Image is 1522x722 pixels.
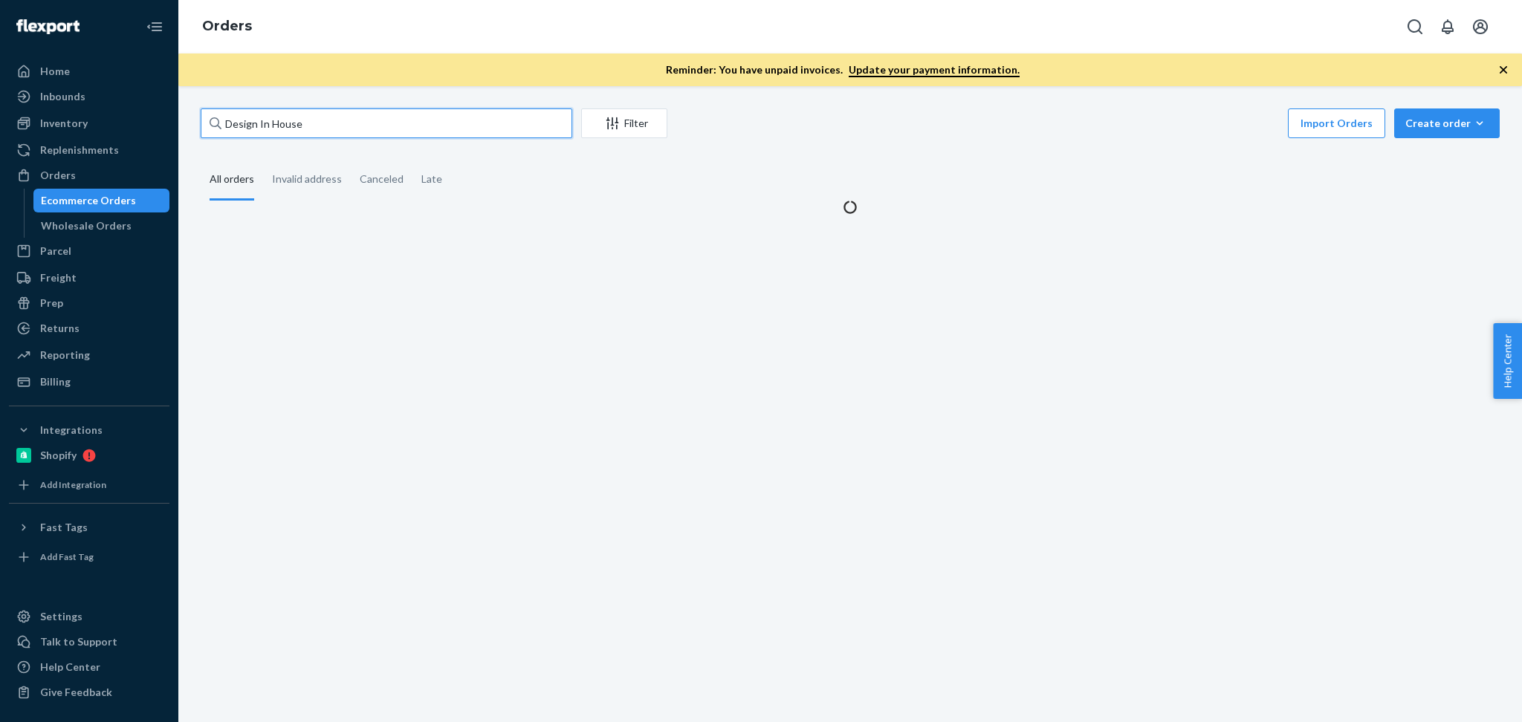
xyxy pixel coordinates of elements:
[581,108,667,138] button: Filter
[9,163,169,187] a: Orders
[40,168,76,183] div: Orders
[9,605,169,628] a: Settings
[1394,108,1500,138] button: Create order
[9,343,169,367] a: Reporting
[190,5,264,48] ol: breadcrumbs
[9,370,169,394] a: Billing
[40,609,82,624] div: Settings
[40,685,112,700] div: Give Feedback
[1400,12,1430,42] button: Open Search Box
[40,348,90,362] div: Reporting
[1405,116,1489,131] div: Create order
[40,374,71,389] div: Billing
[9,111,169,135] a: Inventory
[9,680,169,704] button: Give Feedback
[40,244,71,258] div: Parcel
[849,63,1020,77] a: Update your payment information.
[9,630,169,654] button: Talk to Support
[9,239,169,263] a: Parcel
[201,108,572,138] input: Search orders
[9,516,169,539] button: Fast Tags
[16,19,80,34] img: Flexport logo
[202,18,252,34] a: Orders
[9,291,169,315] a: Prep
[40,520,88,535] div: Fast Tags
[40,660,100,674] div: Help Center
[140,12,169,42] button: Close Navigation
[40,423,103,438] div: Integrations
[1466,12,1495,42] button: Open account menu
[40,64,70,79] div: Home
[421,160,442,198] div: Late
[40,321,80,336] div: Returns
[9,85,169,108] a: Inbounds
[666,62,1020,77] p: Reminder: You have unpaid invoices.
[9,138,169,162] a: Replenishments
[272,160,342,198] div: Invalid address
[9,418,169,442] button: Integrations
[9,266,169,290] a: Freight
[9,59,169,83] a: Home
[40,550,94,563] div: Add Fast Tag
[41,193,136,208] div: Ecommerce Orders
[9,545,169,569] a: Add Fast Tag
[41,218,132,233] div: Wholesale Orders
[40,143,119,157] div: Replenishments
[33,189,170,212] a: Ecommerce Orders
[33,214,170,238] a: Wholesale Orders
[40,296,63,310] div: Prep
[40,478,106,491] div: Add Integration
[40,89,85,104] div: Inbounds
[9,655,169,679] a: Help Center
[40,270,77,285] div: Freight
[1288,108,1385,138] button: Import Orders
[40,448,77,463] div: Shopify
[9,316,169,340] a: Returns
[210,160,254,201] div: All orders
[40,116,88,131] div: Inventory
[1428,677,1507,715] iframe: Opens a widget where you can chat to one of our agents
[360,160,404,198] div: Canceled
[1433,12,1463,42] button: Open notifications
[582,116,667,131] div: Filter
[40,634,117,649] div: Talk to Support
[1493,323,1522,399] button: Help Center
[9,443,169,467] a: Shopify
[9,473,169,497] a: Add Integration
